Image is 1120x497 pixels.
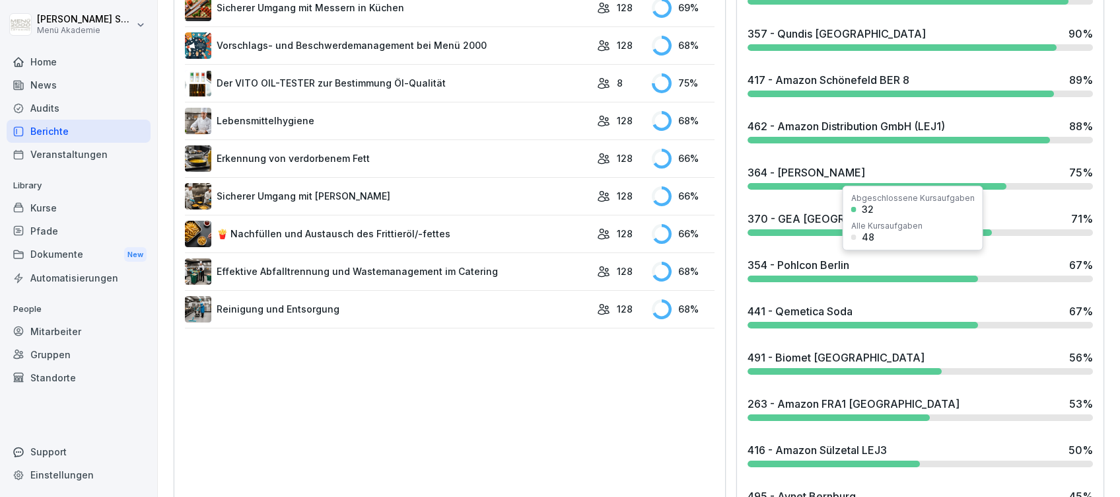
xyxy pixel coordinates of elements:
[862,205,874,214] div: 32
[862,233,874,242] div: 48
[1071,211,1093,227] div: 71 %
[652,299,715,319] div: 68 %
[7,440,151,463] div: Support
[652,262,715,282] div: 68 %
[7,219,151,243] a: Pfade
[7,120,151,143] a: Berichte
[7,196,151,219] a: Kurse
[185,108,590,134] a: Lebensmittelhygiene
[748,118,945,134] div: 462 - Amazon Distribution GmbH (LEJ1)
[7,143,151,166] a: Veranstaltungen
[617,227,633,241] p: 128
[652,36,715,56] div: 68 %
[617,76,623,90] p: 8
[7,366,151,389] a: Standorte
[742,252,1098,287] a: 354 - Pohlcon Berlin67%
[652,186,715,206] div: 66 %
[748,442,887,458] div: 416 - Amazon Sülzetal LEJ3
[748,303,853,319] div: 441 - Qemetica Soda
[185,145,590,172] a: Erkennung von verdorbenem Fett
[652,149,715,169] div: 66 %
[7,320,151,343] a: Mitarbeiter
[7,343,151,366] a: Gruppen
[748,396,960,412] div: 263 - Amazon FRA1 [GEOGRAPHIC_DATA]
[185,70,211,96] img: up30sq4qohmlf9oyka1pt50j.png
[748,165,865,180] div: 364 - [PERSON_NAME]
[748,211,914,227] div: 370 - GEA [GEOGRAPHIC_DATA]
[7,299,151,320] p: People
[37,14,133,25] p: [PERSON_NAME] Schülzke
[1069,257,1093,273] div: 67 %
[617,264,633,278] p: 128
[185,221,211,247] img: cuv45xaybhkpnu38aw8lcrqq.png
[1069,303,1093,319] div: 67 %
[185,296,590,323] a: Reinigung und Entsorgung
[742,20,1098,56] a: 357 - Qundis [GEOGRAPHIC_DATA]90%
[851,222,923,230] div: Alle Kursaufgaben
[742,206,1098,241] a: 370 - GEA [GEOGRAPHIC_DATA]71%
[185,145,211,172] img: vqex8dna0ap6n9z3xzcqrj3m.png
[742,67,1098,102] a: 417 - Amazon Schönefeld BER 889%
[37,26,133,35] p: Menü Akademie
[1069,350,1093,365] div: 56 %
[617,302,633,316] p: 128
[1069,165,1093,180] div: 75 %
[742,159,1098,195] a: 364 - [PERSON_NAME]75%
[124,247,147,262] div: New
[185,183,590,210] a: Sicherer Umgang mit [PERSON_NAME]
[185,108,211,134] img: jz0fz12u36edh1e04itkdbcq.png
[742,298,1098,334] a: 441 - Qemetica Soda67%
[7,463,151,486] a: Einstellungen
[7,175,151,196] p: Library
[617,38,633,52] p: 128
[742,344,1098,380] a: 491 - Biomet [GEOGRAPHIC_DATA]56%
[7,243,151,267] div: Dokumente
[7,50,151,73] a: Home
[742,113,1098,149] a: 462 - Amazon Distribution GmbH (LEJ1)88%
[742,437,1098,473] a: 416 - Amazon Sülzetal LEJ350%
[617,189,633,203] p: 128
[7,243,151,267] a: DokumenteNew
[185,258,211,285] img: he669w9sgyb8g06jkdrmvx6u.png
[185,183,211,210] img: oyzz4yrw5r2vs0n5ee8wihvj.png
[617,151,633,165] p: 128
[652,224,715,244] div: 66 %
[185,258,590,285] a: Effektive Abfalltrennung und Wastemanagement im Catering
[851,194,975,202] div: Abgeschlossene Kursaufgaben
[617,1,633,15] p: 128
[7,96,151,120] a: Audits
[185,296,211,323] img: nskg7vq6i7f4obzkcl4brg5j.png
[748,257,849,273] div: 354 - Pohlcon Berlin
[748,72,909,88] div: 417 - Amazon Schönefeld BER 8
[1068,442,1093,458] div: 50 %
[652,73,715,93] div: 75 %
[1069,72,1093,88] div: 89 %
[1069,118,1093,134] div: 88 %
[748,26,926,42] div: 357 - Qundis [GEOGRAPHIC_DATA]
[7,266,151,289] a: Automatisierungen
[1068,26,1093,42] div: 90 %
[185,32,211,59] img: m8bvy8z8kneahw7tpdkl7btm.png
[185,70,590,96] a: Der VITO OIL-TESTER zur Bestimmung Öl-Qualität
[1069,396,1093,412] div: 53 %
[185,221,590,247] a: 🍟 Nachfüllen und Austausch des Frittieröl/-fettes
[748,350,925,365] div: 491 - Biomet [GEOGRAPHIC_DATA]
[617,114,633,128] p: 128
[742,391,1098,426] a: 263 - Amazon FRA1 [GEOGRAPHIC_DATA]53%
[7,73,151,96] a: News
[652,111,715,131] div: 68 %
[185,32,590,59] a: Vorschlags- und Beschwerdemanagement bei Menü 2000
